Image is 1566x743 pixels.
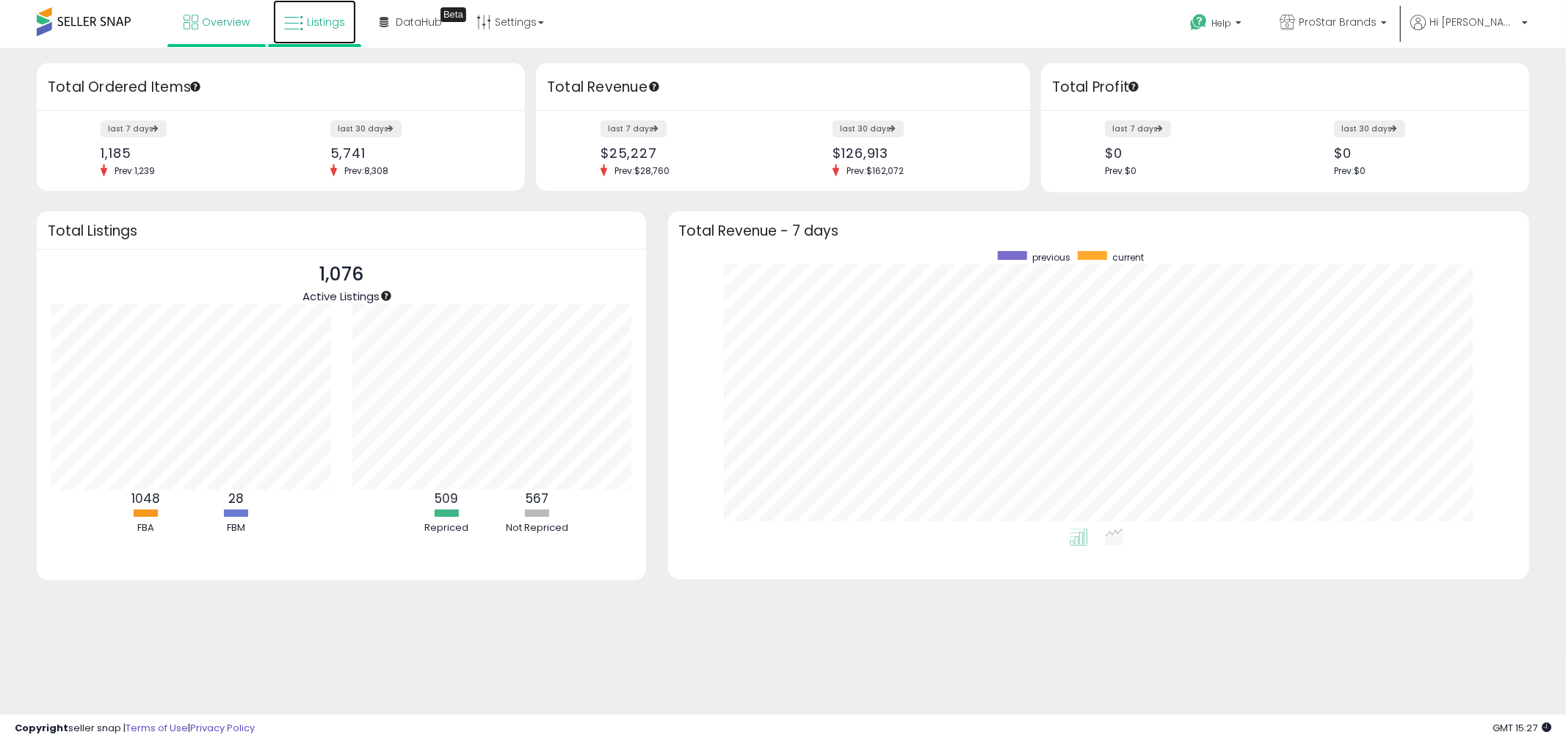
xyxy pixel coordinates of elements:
[1178,2,1256,48] a: Help
[330,145,499,161] div: 5,741
[1127,80,1140,93] div: Tooltip anchor
[1105,164,1137,177] span: Prev: $0
[1052,77,1518,98] h3: Total Profit
[526,490,548,507] b: 567
[441,7,466,22] div: Tooltip anchor
[396,15,442,29] span: DataHub
[101,120,167,137] label: last 7 days
[1032,251,1070,264] span: previous
[435,490,458,507] b: 509
[107,164,162,177] span: Prev: 1,239
[493,521,581,535] div: Not Repriced
[648,80,661,93] div: Tooltip anchor
[402,521,490,535] div: Repriced
[1112,251,1144,264] span: current
[601,145,772,161] div: $25,227
[833,120,904,137] label: last 30 days
[337,164,396,177] span: Prev: 8,308
[48,225,635,236] h3: Total Listings
[302,261,380,289] p: 1,076
[1299,15,1377,29] span: ProStar Brands
[202,15,250,29] span: Overview
[1429,15,1518,29] span: Hi [PERSON_NAME]
[131,490,160,507] b: 1048
[1334,164,1366,177] span: Prev: $0
[679,225,1518,236] h3: Total Revenue - 7 days
[1410,15,1528,48] a: Hi [PERSON_NAME]
[307,15,345,29] span: Listings
[380,289,393,302] div: Tooltip anchor
[1105,145,1274,161] div: $0
[833,145,1004,161] div: $126,913
[839,164,911,177] span: Prev: $162,072
[189,80,202,93] div: Tooltip anchor
[1105,120,1171,137] label: last 7 days
[1211,17,1231,29] span: Help
[601,120,667,137] label: last 7 days
[101,521,189,535] div: FBA
[547,77,1019,98] h3: Total Revenue
[330,120,402,137] label: last 30 days
[48,77,514,98] h3: Total Ordered Items
[607,164,677,177] span: Prev: $28,760
[1334,120,1405,137] label: last 30 days
[302,289,380,304] span: Active Listings
[228,490,244,507] b: 28
[1189,13,1208,32] i: Get Help
[101,145,269,161] div: 1,185
[1334,145,1503,161] div: $0
[192,521,280,535] div: FBM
